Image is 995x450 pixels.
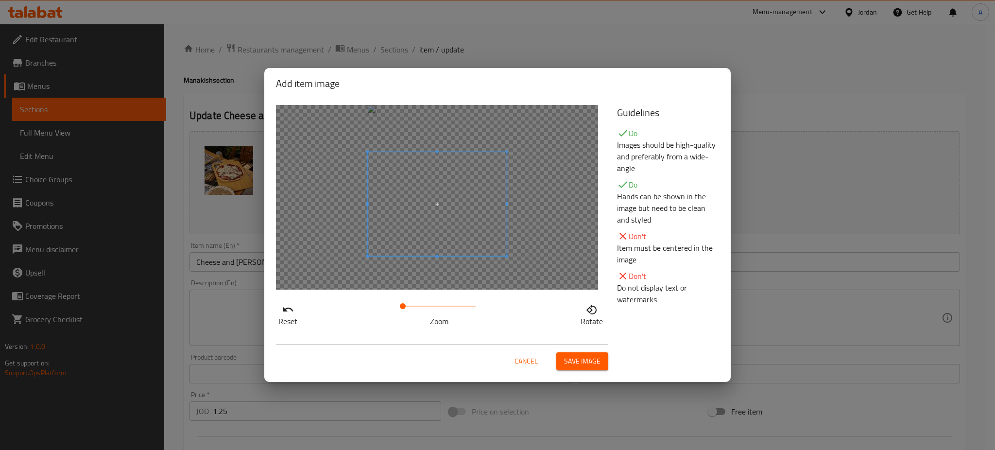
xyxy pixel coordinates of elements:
[617,270,719,282] p: Don't
[617,139,719,174] p: Images should be high-quality and preferably from a wide-angle
[556,352,608,370] button: Save image
[617,105,719,121] h5: Guidelines
[617,242,719,265] p: Item must be centered in the image
[617,190,719,225] p: Hands can be shown in the image but need to be clean and styled
[276,76,719,91] h2: Add item image
[578,301,605,326] button: Rotate
[403,315,476,327] p: Zoom
[278,315,297,327] p: Reset
[515,355,538,367] span: Cancel
[617,282,719,305] p: Do not display text or watermarks
[581,315,603,327] p: Rotate
[511,352,542,370] button: Cancel
[564,355,600,367] span: Save image
[276,301,300,326] button: Reset
[617,230,719,242] p: Don't
[617,179,719,190] p: Do
[617,127,719,139] p: Do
